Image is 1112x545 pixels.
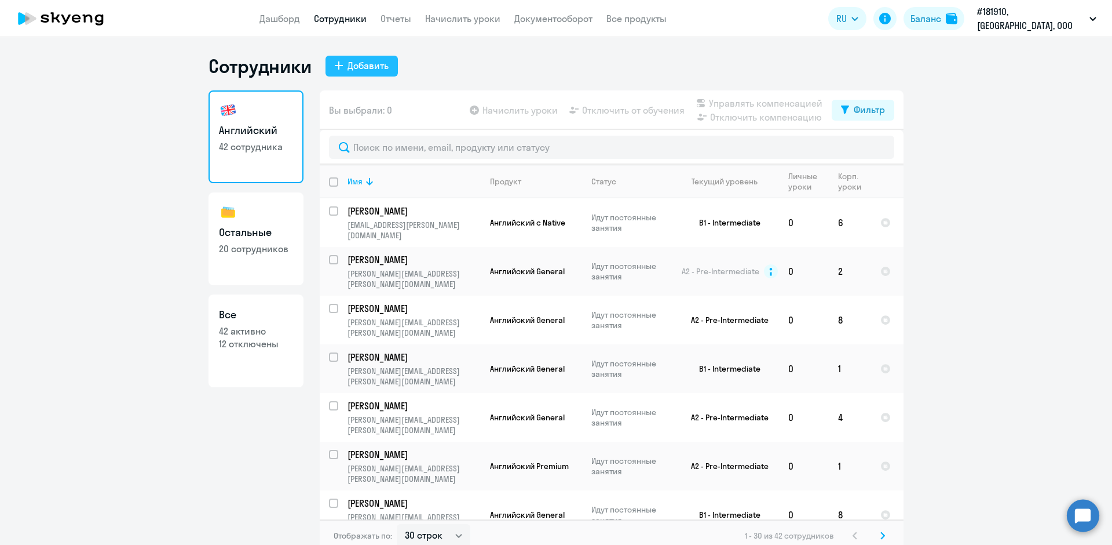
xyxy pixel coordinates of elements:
[219,307,293,322] h3: Все
[490,412,565,423] span: Английский General
[671,296,779,344] td: A2 - Pre-Intermediate
[779,247,829,296] td: 0
[348,317,480,338] p: [PERSON_NAME][EMAIL_ADDRESS][PERSON_NAME][DOMAIN_NAME]
[745,531,834,541] span: 1 - 30 из 42 сотрудников
[779,198,829,247] td: 0
[779,442,829,490] td: 0
[591,456,671,477] p: Идут постоянные занятия
[348,176,480,187] div: Имя
[314,13,367,24] a: Сотрудники
[828,7,866,30] button: RU
[591,212,671,233] p: Идут постоянные занятия
[219,242,293,255] p: 20 сотрудников
[829,198,871,247] td: 6
[838,171,870,192] div: Корп. уроки
[348,176,363,187] div: Имя
[348,59,389,72] div: Добавить
[490,176,521,187] div: Продукт
[348,253,480,266] a: [PERSON_NAME]
[490,364,565,374] span: Английский General
[209,192,303,285] a: Остальные20 сотрудников
[348,351,480,364] a: [PERSON_NAME]
[591,358,671,379] p: Идут постоянные занятия
[671,490,779,539] td: B1 - Intermediate
[348,497,480,510] a: [PERSON_NAME]
[425,13,500,24] a: Начислить уроки
[348,302,480,315] a: [PERSON_NAME]
[329,136,894,159] input: Поиск по имени, email, продукту или статусу
[591,310,671,330] p: Идут постоянные занятия
[348,205,478,217] p: [PERSON_NAME]
[348,268,480,289] p: [PERSON_NAME][EMAIL_ADDRESS][PERSON_NAME][DOMAIN_NAME]
[348,205,480,217] a: [PERSON_NAME]
[348,366,480,387] p: [PERSON_NAME][EMAIL_ADDRESS][PERSON_NAME][DOMAIN_NAME]
[779,296,829,344] td: 0
[514,13,592,24] a: Документооборот
[219,337,293,350] p: 12 отключены
[671,442,779,490] td: A2 - Pre-Intermediate
[490,461,569,471] span: Английский Premium
[490,510,565,520] span: Английский General
[490,217,565,228] span: Английский с Native
[836,12,847,26] span: RU
[591,407,671,428] p: Идут постоянные занятия
[348,220,480,241] p: [EMAIL_ADDRESS][PERSON_NAME][DOMAIN_NAME]
[671,198,779,247] td: B1 - Intermediate
[829,442,871,490] td: 1
[829,490,871,539] td: 8
[219,140,293,153] p: 42 сотрудника
[910,12,941,26] div: Баланс
[854,103,885,117] div: Фильтр
[325,56,398,77] button: Добавить
[219,101,237,119] img: english
[219,325,293,337] p: 42 активно
[788,171,821,192] div: Личные уроки
[348,448,480,461] a: [PERSON_NAME]
[977,5,1085,32] p: #181910, [GEOGRAPHIC_DATA], ООО
[209,90,303,183] a: Английский42 сотрудника
[692,176,758,187] div: Текущий уровень
[682,266,759,277] span: A2 - Pre-Intermediate
[946,13,957,24] img: balance
[671,344,779,393] td: B1 - Intermediate
[329,103,392,117] span: Вы выбрали: 0
[219,203,237,221] img: others
[829,247,871,296] td: 2
[591,261,671,282] p: Идут постоянные занятия
[829,393,871,442] td: 4
[348,512,480,533] p: [PERSON_NAME][EMAIL_ADDRESS][PERSON_NAME][DOMAIN_NAME]
[259,13,300,24] a: Дашборд
[348,351,478,364] p: [PERSON_NAME]
[681,176,778,187] div: Текущий уровень
[381,13,411,24] a: Отчеты
[832,100,894,121] button: Фильтр
[779,393,829,442] td: 0
[348,497,478,510] p: [PERSON_NAME]
[606,13,667,24] a: Все продукты
[829,296,871,344] td: 8
[348,415,480,435] p: [PERSON_NAME][EMAIL_ADDRESS][PERSON_NAME][DOMAIN_NAME]
[490,176,581,187] div: Продукт
[671,393,779,442] td: A2 - Pre-Intermediate
[348,302,478,315] p: [PERSON_NAME]
[591,176,671,187] div: Статус
[219,225,293,240] h3: Остальные
[209,54,312,78] h1: Сотрудники
[348,399,480,412] a: [PERSON_NAME]
[838,171,863,192] div: Корп. уроки
[219,123,293,138] h3: Английский
[788,171,828,192] div: Личные уроки
[209,295,303,387] a: Все42 активно12 отключены
[829,344,871,393] td: 1
[348,463,480,484] p: [PERSON_NAME][EMAIL_ADDRESS][PERSON_NAME][DOMAIN_NAME]
[334,531,392,541] span: Отображать по:
[779,490,829,539] td: 0
[348,448,478,461] p: [PERSON_NAME]
[490,266,565,277] span: Английский General
[490,315,565,325] span: Английский General
[904,7,964,30] button: Балансbalance
[591,176,616,187] div: Статус
[779,344,829,393] td: 0
[971,5,1102,32] button: #181910, [GEOGRAPHIC_DATA], ООО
